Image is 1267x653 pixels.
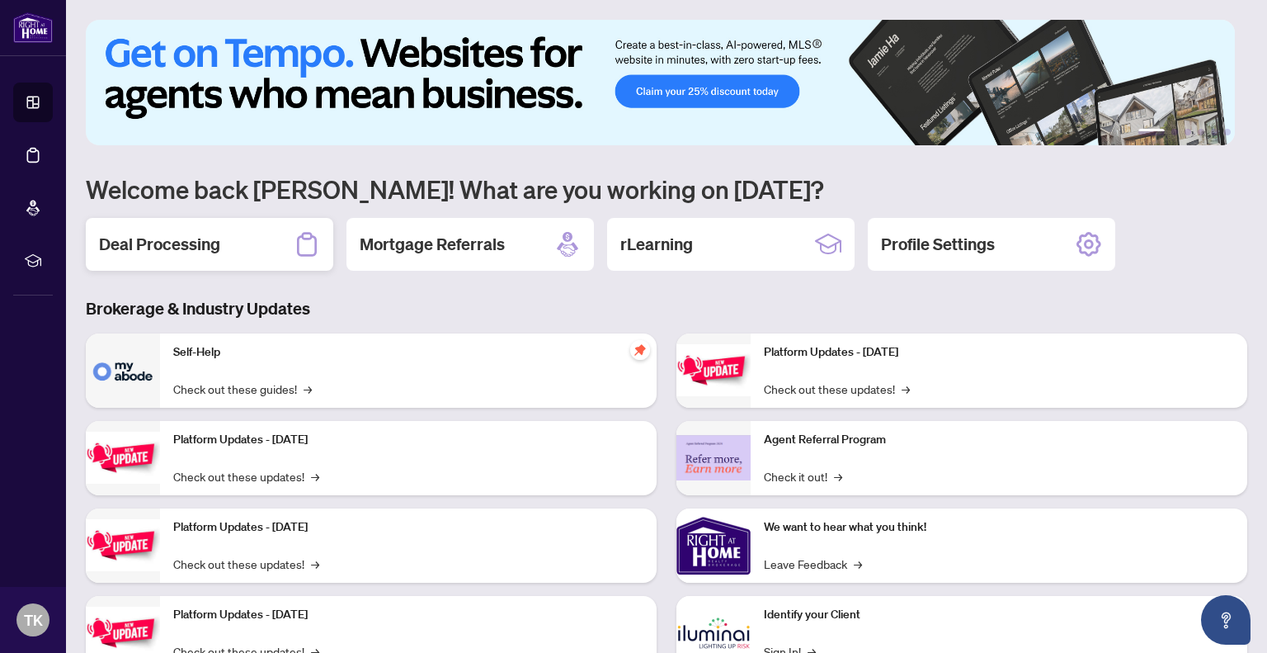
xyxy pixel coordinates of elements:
h1: Welcome back [PERSON_NAME]! What are you working on [DATE]? [86,173,1247,205]
p: We want to hear what you think! [764,518,1234,537]
a: Check out these updates!→ [173,467,319,485]
a: Check out these updates!→ [764,380,910,398]
a: Check out these updates!→ [173,555,319,573]
p: Platform Updates - [DATE] [764,343,1234,362]
p: Platform Updates - [DATE] [173,606,643,624]
img: Platform Updates - July 21, 2025 [86,519,160,571]
h2: rLearning [620,233,693,256]
button: 1 [1138,129,1165,135]
span: pushpin [630,340,650,360]
img: Self-Help [86,334,160,408]
span: → [854,555,862,573]
a: Leave Feedback→ [764,555,862,573]
a: Check it out!→ [764,467,842,485]
p: Platform Updates - [DATE] [173,431,643,449]
h2: Profile Settings [881,233,995,256]
img: logo [13,12,53,43]
p: Self-Help [173,343,643,362]
p: Platform Updates - [DATE] [173,518,643,537]
h3: Brokerage & Industry Updates [86,297,1247,320]
button: 2 [1171,129,1178,135]
img: Platform Updates - June 23, 2025 [676,344,751,396]
p: Identify your Client [764,606,1234,624]
img: We want to hear what you think! [676,509,751,583]
span: → [834,467,842,485]
span: → [902,380,910,398]
button: 5 [1211,129,1218,135]
img: Agent Referral Program [676,435,751,480]
span: → [311,555,319,573]
a: Check out these guides!→ [173,380,312,398]
h2: Mortgage Referrals [360,233,505,256]
span: → [311,467,319,485]
button: Open asap [1201,595,1251,645]
button: 3 [1185,129,1191,135]
h2: Deal Processing [99,233,220,256]
img: Platform Updates - September 16, 2025 [86,432,160,484]
span: TK [24,608,43,632]
img: Slide 0 [86,20,1235,145]
p: Agent Referral Program [764,431,1234,449]
button: 6 [1224,129,1231,135]
span: → [304,380,312,398]
button: 4 [1198,129,1204,135]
